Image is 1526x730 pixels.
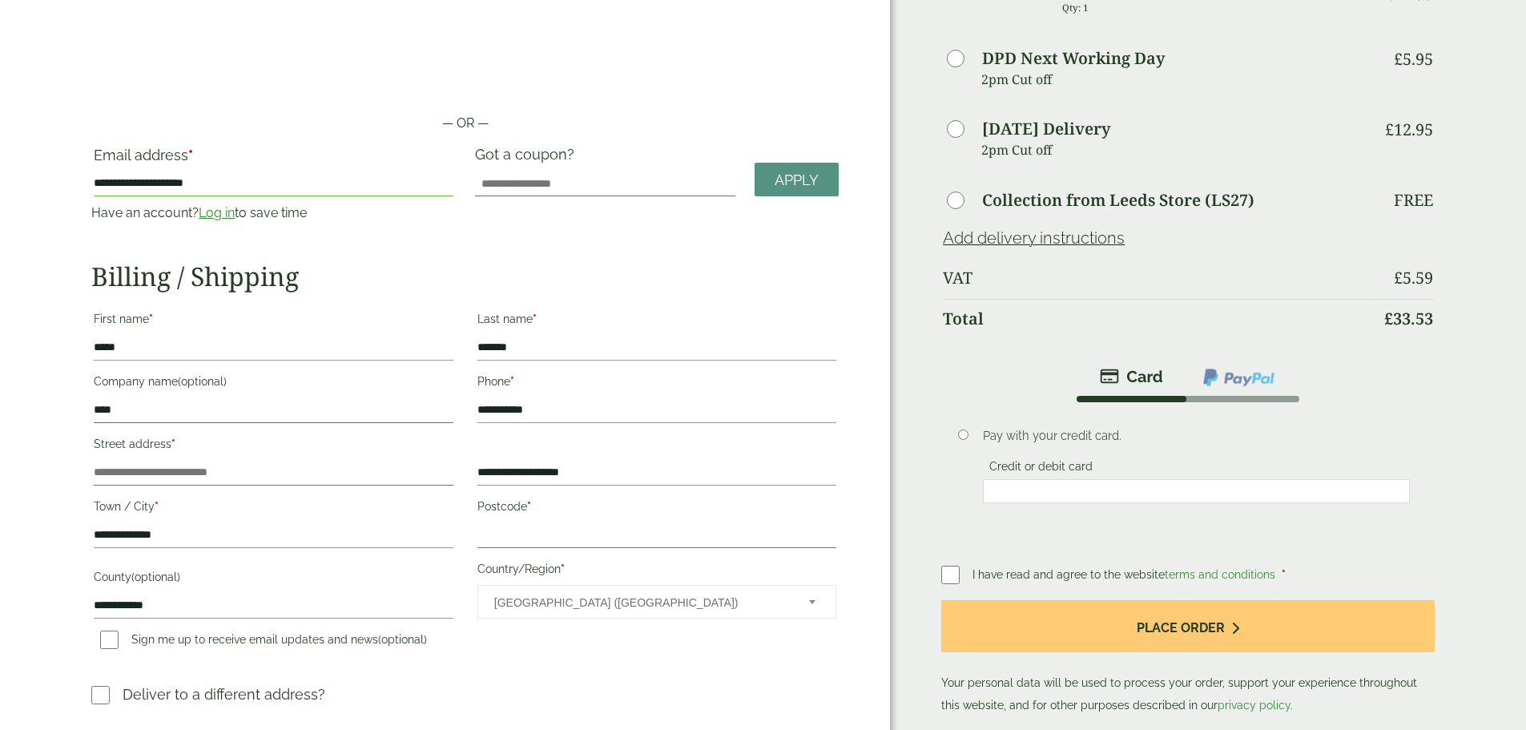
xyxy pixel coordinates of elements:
img: ppcp-gateway.png [1202,367,1276,388]
p: Your personal data will be used to process your order, support your experience throughout this we... [941,600,1434,716]
label: First name [94,308,453,335]
label: Postcode [477,495,836,522]
p: 2pm Cut off [981,138,1372,162]
img: stripe.png [1100,367,1163,386]
p: Free [1394,191,1433,210]
span: (optional) [178,375,227,388]
button: Place order [941,600,1434,652]
a: Log in [199,205,235,220]
label: County [94,566,453,593]
abbr: required [533,313,537,325]
a: terms and conditions [1165,568,1275,581]
span: £ [1384,308,1393,329]
input: Sign me up to receive email updates and news(optional) [100,631,119,649]
label: Town / City [94,495,453,522]
a: Apply [755,163,839,197]
span: £ [1394,48,1403,70]
abbr: required [149,313,153,325]
label: Country/Region [477,558,836,585]
label: Street address [94,433,453,460]
p: Deliver to a different address? [123,684,325,705]
bdi: 5.59 [1394,267,1433,288]
abbr: required [171,438,175,450]
p: — OR — [91,114,839,133]
span: (optional) [131,571,180,583]
th: Total [943,299,1372,338]
label: DPD Next Working Day [982,50,1165,67]
label: Sign me up to receive email updates and news [94,633,433,651]
label: [DATE] Delivery [982,121,1110,137]
h2: Billing / Shipping [91,261,839,292]
a: Add delivery instructions [943,228,1125,248]
label: Phone [477,370,836,397]
span: £ [1385,119,1394,140]
span: United Kingdom (UK) [494,586,787,619]
span: Apply [775,171,819,189]
span: I have read and agree to the website [972,568,1278,581]
abbr: required [1282,568,1286,581]
span: £ [1394,267,1403,288]
label: Got a coupon? [475,146,581,171]
a: privacy policy [1218,699,1290,712]
abbr: required [510,375,514,388]
abbr: required [527,500,531,513]
th: VAT [943,259,1372,297]
bdi: 33.53 [1384,308,1433,329]
bdi: 12.95 [1385,119,1433,140]
bdi: 5.95 [1394,48,1433,70]
span: Country/Region [477,585,836,619]
p: 2pm Cut off [981,67,1372,91]
iframe: Secure card payment input frame [988,484,1405,498]
abbr: required [188,147,193,163]
label: Last name [477,308,836,335]
p: Pay with your credit card. [983,427,1410,445]
label: Company name [94,370,453,397]
label: Credit or debit card [983,460,1099,478]
small: Qty: 1 [1062,2,1089,14]
iframe: Secure payment button frame [91,63,839,95]
abbr: required [561,563,565,575]
label: Email address [94,148,453,171]
span: (optional) [378,633,427,646]
abbr: required [155,500,159,513]
p: Have an account? to save time [91,204,455,223]
label: Collection from Leeds Store (LS27) [982,192,1254,208]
